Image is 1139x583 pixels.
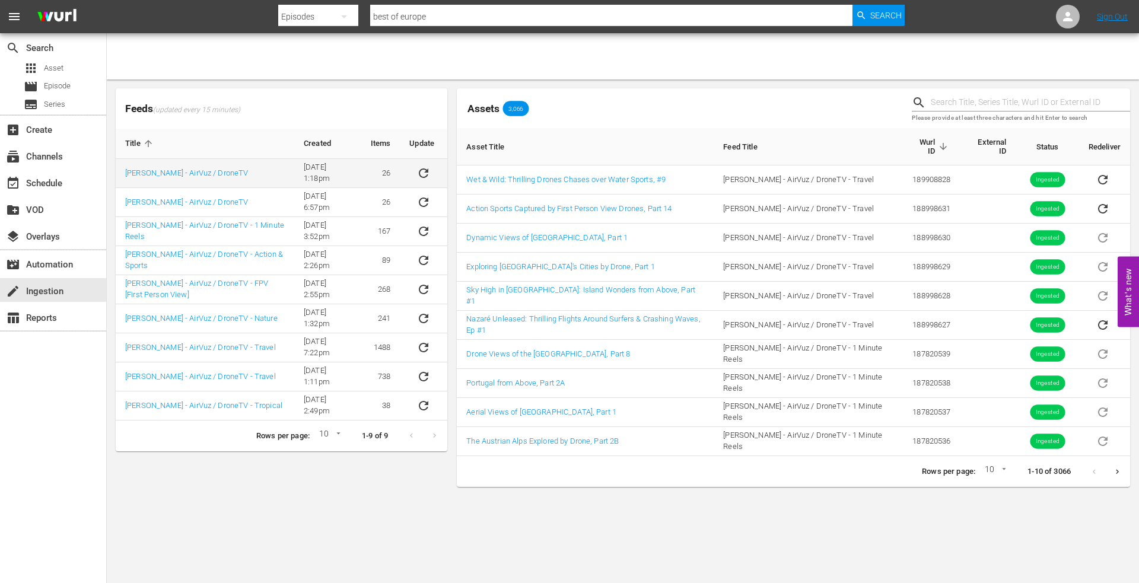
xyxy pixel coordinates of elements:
span: Series [44,98,65,110]
a: Aerial Views of [GEOGRAPHIC_DATA], Part 1 [466,407,616,416]
span: Asset is in future lineups. Remove all episodes that contain this asset before redelivering [1089,378,1117,387]
td: 187820537 [901,398,960,427]
td: 241 [361,304,400,333]
span: Feeds [116,99,447,119]
span: Ingestion [6,284,20,298]
p: Rows per page: [256,431,310,442]
td: 1488 [361,333,400,362]
span: Asset is in future lineups. Remove all episodes that contain this asset before redelivering [1089,291,1117,300]
a: Portugal from Above, Part 2A [466,378,565,387]
td: [PERSON_NAME] - AirVuz / DroneTV - Travel [714,224,901,253]
td: 188998627 [901,311,960,340]
a: Sign Out [1097,12,1128,21]
p: Please provide at least three characters and hit Enter to search [912,113,1130,123]
p: 1-9 of 9 [362,431,388,442]
a: [PERSON_NAME] - AirVuz / DroneTV [125,197,248,206]
td: 189908828 [901,165,960,195]
td: [DATE] 2:49pm [294,391,361,420]
td: 187820538 [901,369,960,398]
span: menu [7,9,21,24]
a: [PERSON_NAME] - AirVuz / DroneTV - Nature [125,314,278,323]
table: sticky table [457,128,1130,456]
td: [PERSON_NAME] - AirVuz / DroneTV - 1 Minute Reels [714,427,901,456]
button: Next page [1106,460,1129,483]
td: 187820536 [901,427,960,456]
th: Status [1016,128,1079,165]
a: [PERSON_NAME] - AirVuz / DroneTV - Travel [125,372,276,381]
a: [PERSON_NAME] - AirVuz / DroneTV [125,168,248,177]
td: 188998628 [901,282,960,311]
span: (updated every 15 minutes) [153,106,240,115]
th: Update [400,129,447,159]
a: Dynamic Views of [GEOGRAPHIC_DATA], Part 1 [466,233,628,242]
td: 38 [361,391,400,420]
input: Search Title, Series Title, Wurl ID or External ID [931,94,1130,111]
td: [PERSON_NAME] - AirVuz / DroneTV - 1 Minute Reels [714,340,901,369]
span: Ingested [1030,176,1065,184]
span: Ingested [1030,321,1065,330]
span: Asset is in future lineups. Remove all episodes that contain this asset before redelivering [1089,407,1117,416]
span: Episode [44,80,71,92]
span: Create [6,123,20,137]
span: Asset [24,61,38,75]
a: Sky High in [GEOGRAPHIC_DATA]: Island Wonders from Above, Part #1 [466,285,695,305]
td: [PERSON_NAME] - AirVuz / DroneTV - Travel [714,195,901,224]
table: sticky table [116,129,447,420]
td: [DATE] 1:32pm [294,304,361,333]
th: Feed Title [714,128,901,165]
span: Title [125,138,156,149]
span: 3,066 [502,105,529,112]
td: 188998630 [901,224,960,253]
td: 738 [361,362,400,391]
td: [PERSON_NAME] - AirVuz / DroneTV - Travel [714,253,901,282]
td: [PERSON_NAME] - AirVuz / DroneTV - Travel [714,311,901,340]
span: Ingested [1030,408,1065,417]
span: Ingested [1030,292,1065,301]
td: 268 [361,275,400,304]
p: 1-10 of 3066 [1027,466,1071,477]
a: Drone Views of the [GEOGRAPHIC_DATA], Part 8 [466,349,630,358]
span: Overlays [6,230,20,244]
span: Search [870,5,902,26]
span: Asset is in future lineups. Remove all episodes that contain this asset before redelivering [1089,232,1117,241]
td: 89 [361,246,400,275]
a: [PERSON_NAME] - AirVuz / DroneTV - Tropical [125,401,282,410]
a: Exploring [GEOGRAPHIC_DATA]'s Cities by Drone, Part 1 [466,262,654,271]
div: 10 [314,427,343,445]
div: 10 [980,463,1008,480]
span: Ingested [1030,350,1065,359]
span: Episode [24,79,38,94]
td: [PERSON_NAME] - AirVuz / DroneTV - Travel [714,165,901,195]
span: Asset is in future lineups. Remove all episodes that contain this asset before redelivering [1089,349,1117,358]
td: [DATE] 1:18pm [294,159,361,188]
td: [DATE] 2:26pm [294,246,361,275]
span: Ingested [1030,263,1065,272]
td: 188998631 [901,195,960,224]
span: Ingested [1030,205,1065,214]
button: Open Feedback Widget [1118,256,1139,327]
a: [PERSON_NAME] - AirVuz / DroneTV - 1 Minute Reels [125,221,284,241]
button: Search [852,5,905,26]
span: Asset Title [466,141,520,152]
a: Nazaré Unleased: Thrilling Flights Around Surfers & Crashing Waves, Ep #1 [466,314,700,334]
th: Items [361,129,400,159]
th: Redeliver [1079,128,1130,165]
span: Search [6,41,20,55]
a: The Austrian Alps Explored by Drone, Part 2B [466,437,619,445]
a: [PERSON_NAME] - AirVuz / DroneTV - Travel [125,343,276,352]
a: Wet & Wild: Thrilling Drones Chases over Water Sports, #9 [466,175,666,184]
a: Action Sports Captured by First Person View Drones, Part 14 [466,204,672,213]
span: Ingested [1030,234,1065,243]
span: Automation [6,257,20,272]
td: [PERSON_NAME] - AirVuz / DroneTV - Travel [714,282,901,311]
td: [DATE] 6:57pm [294,188,361,217]
a: [PERSON_NAME] - AirVuz / DroneTV - Action & Sports [125,250,283,270]
span: Wurl ID [911,138,951,155]
td: [DATE] 2:55pm [294,275,361,304]
span: Ingested [1030,437,1065,446]
span: Series [24,97,38,111]
span: Asset is in future lineups. Remove all episodes that contain this asset before redelivering [1089,262,1117,270]
td: 187820539 [901,340,960,369]
td: 26 [361,159,400,188]
span: Asset [44,62,63,74]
